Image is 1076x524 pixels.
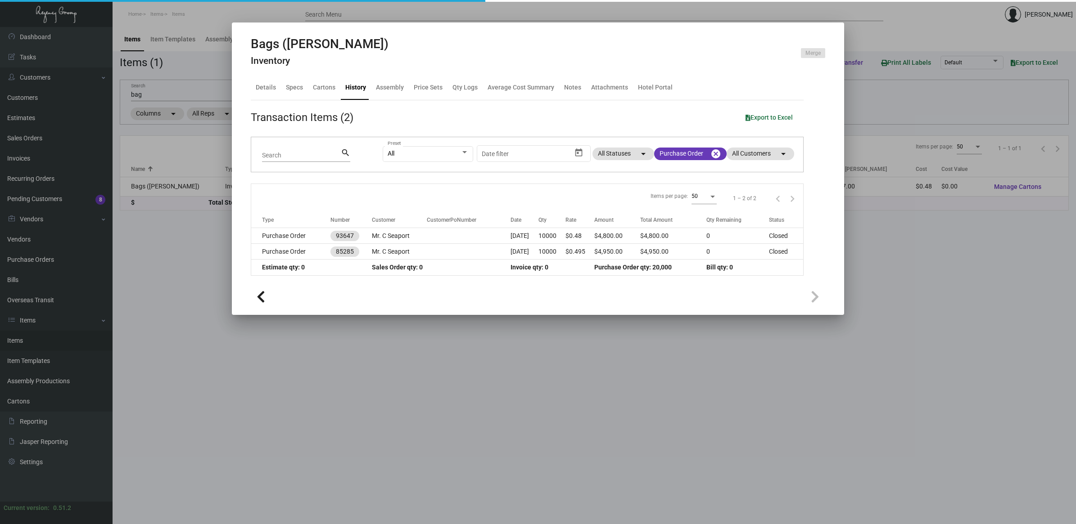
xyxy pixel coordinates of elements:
[733,194,756,202] div: 1 – 2 of 2
[251,55,389,67] h4: Inventory
[511,244,538,260] td: [DATE]
[251,244,330,260] td: Purchase Order
[538,216,565,224] div: Qty
[638,148,649,159] mat-icon: arrow_drop_down
[538,216,547,224] div: Qty
[538,228,565,244] td: 10000
[594,244,641,260] td: $4,950.00
[771,191,785,206] button: Previous page
[640,228,706,244] td: $4,800.00
[427,216,476,224] div: CustomerPoNumber
[640,216,706,224] div: Total Amount
[330,231,359,241] mat-chip: 93647
[330,246,359,257] mat-chip: 85285
[511,264,548,271] span: Invoice qty: 0
[594,228,641,244] td: $4,800.00
[4,503,50,513] div: Current version:
[256,83,276,92] div: Details
[262,216,274,224] div: Type
[706,264,733,271] span: Bill qty: 0
[565,216,576,224] div: Rate
[727,148,794,160] mat-chip: All Customers
[452,83,478,92] div: Qty Logs
[414,83,443,92] div: Price Sets
[564,83,581,92] div: Notes
[262,216,330,224] div: Type
[710,148,721,159] mat-icon: cancel
[801,48,825,58] button: Merge
[640,244,706,260] td: $4,950.00
[706,244,769,260] td: 0
[591,83,628,92] div: Attachments
[341,148,350,158] mat-icon: search
[769,216,784,224] div: Status
[640,216,673,224] div: Total Amount
[345,83,366,92] div: History
[372,216,395,224] div: Customer
[778,148,789,159] mat-icon: arrow_drop_down
[565,216,594,224] div: Rate
[427,216,511,224] div: CustomerPoNumber
[638,83,673,92] div: Hotel Portal
[388,150,394,157] span: All
[594,216,614,224] div: Amount
[482,150,510,157] input: Start date
[372,244,427,260] td: Mr. C Seaport
[330,216,372,224] div: Number
[251,228,330,244] td: Purchase Order
[769,216,803,224] div: Status
[805,49,821,57] span: Merge
[706,228,769,244] td: 0
[251,109,353,125] div: Transaction Items (2)
[517,150,561,157] input: End date
[594,216,641,224] div: Amount
[769,228,803,244] td: Closed
[565,244,594,260] td: $0.495
[769,244,803,260] td: Closed
[372,264,423,271] span: Sales Order qty: 0
[651,192,688,200] div: Items per page:
[785,191,800,206] button: Next page
[706,216,741,224] div: Qty Remaining
[376,83,404,92] div: Assembly
[488,83,554,92] div: Average Cost Summary
[538,244,565,260] td: 10000
[594,264,672,271] span: Purchase Order qty: 20,000
[511,216,538,224] div: Date
[313,83,335,92] div: Cartons
[372,228,427,244] td: Mr. C Seaport
[262,264,305,271] span: Estimate qty: 0
[706,216,769,224] div: Qty Remaining
[511,216,521,224] div: Date
[53,503,71,513] div: 0.51.2
[746,114,793,121] span: Export to Excel
[372,216,427,224] div: Customer
[738,109,800,125] button: Export to Excel
[251,36,389,52] h2: Bags ([PERSON_NAME])
[654,148,727,160] mat-chip: Purchase Order
[330,216,350,224] div: Number
[511,228,538,244] td: [DATE]
[565,228,594,244] td: $0.48
[286,83,303,92] div: Specs
[692,193,698,199] span: 50
[572,145,586,160] button: Open calendar
[592,148,654,160] mat-chip: All Statuses
[692,193,717,200] mat-select: Items per page:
